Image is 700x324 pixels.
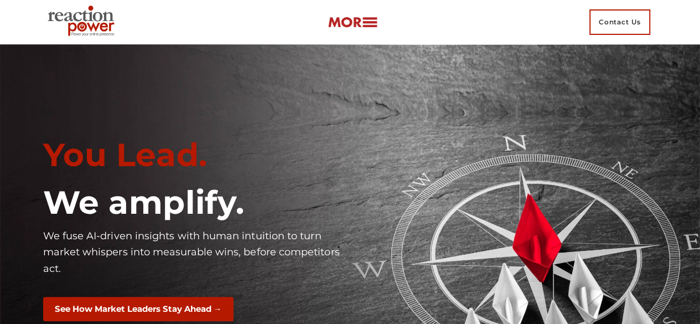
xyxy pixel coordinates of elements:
[43,228,342,277] p: We fuse AI-driven insights with human intuition to turn market whispers into measurable wins, bef...
[43,297,234,322] button: See How Market Leaders Stay Ahead →
[328,16,377,29] img: more-btn.png
[43,302,234,315] a: See How Market Leaders Stay Ahead →
[589,9,650,35] span: Contact Us
[43,183,342,223] h1: We amplify.
[43,135,208,174] span: You Lead.
[43,2,123,42] img: Executive Branding | Personal Branding Agency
